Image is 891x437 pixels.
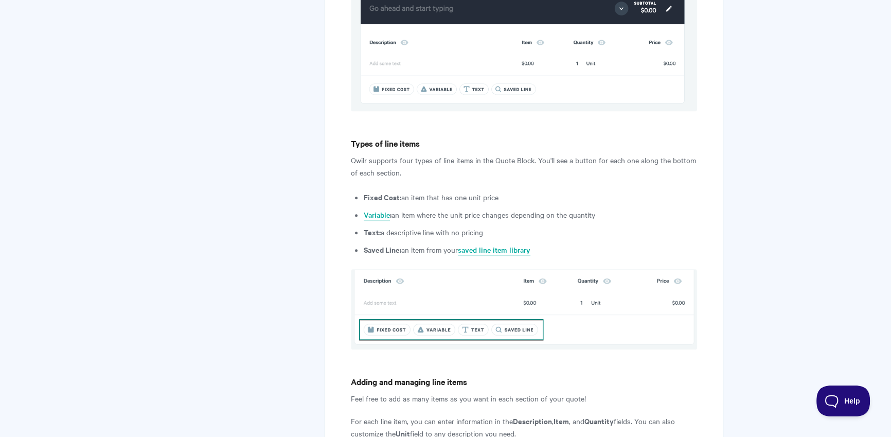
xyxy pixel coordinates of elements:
strong: Saved Line: [364,244,401,255]
strong: : [364,209,391,220]
li: an item from your [364,243,697,256]
strong: Text: [364,226,381,237]
iframe: Toggle Customer Support [816,386,870,416]
h4: Adding and managing line items [351,375,697,388]
li: a descriptive line with no pricing [364,226,697,238]
strong: Description [513,415,552,426]
p: Qwilr supports four types of line items in the Quote Block. You'll see a button for each one alon... [351,154,697,179]
p: Feel free to add as many items as you want in each section of your quote! [351,392,697,405]
li: an item that has one unit price [364,191,697,203]
strong: Fixed Cost: [364,191,401,202]
li: an item where the unit price changes depending on the quantity [364,208,697,221]
h4: Types of line items [351,137,697,150]
a: saved line item library [458,244,530,256]
strong: Item [554,415,569,426]
img: file-ccKQX0x8bk.png [351,269,697,350]
a: Variable [364,209,390,221]
strong: Quantity [584,415,614,426]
